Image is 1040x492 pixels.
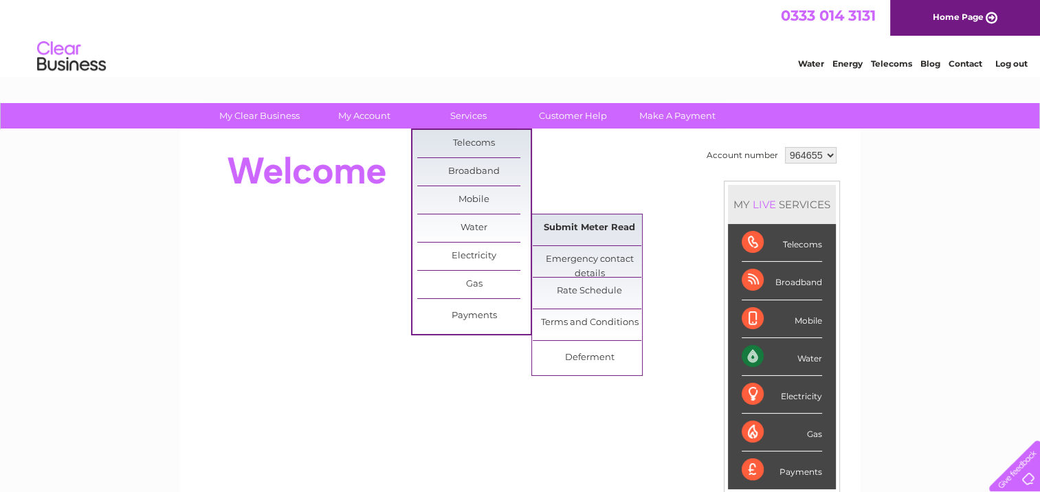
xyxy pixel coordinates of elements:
[417,186,531,214] a: Mobile
[742,338,822,376] div: Water
[36,36,107,78] img: logo.png
[417,271,531,298] a: Gas
[516,103,630,128] a: Customer Help
[533,344,646,372] a: Deferment
[703,144,782,167] td: Account number
[742,414,822,451] div: Gas
[742,376,822,414] div: Electricity
[417,130,531,157] a: Telecoms
[742,451,822,489] div: Payments
[307,103,421,128] a: My Account
[798,58,824,69] a: Water
[920,58,940,69] a: Blog
[533,309,646,337] a: Terms and Conditions
[621,103,734,128] a: Make A Payment
[832,58,863,69] a: Energy
[196,8,845,67] div: Clear Business is a trading name of Verastar Limited (registered in [GEOGRAPHIC_DATA] No. 3667643...
[781,7,876,24] a: 0333 014 3131
[533,214,646,242] a: Submit Meter Read
[742,300,822,338] div: Mobile
[417,243,531,270] a: Electricity
[417,214,531,242] a: Water
[417,158,531,186] a: Broadband
[742,224,822,262] div: Telecoms
[949,58,982,69] a: Contact
[533,278,646,305] a: Rate Schedule
[417,302,531,330] a: Payments
[728,185,836,224] div: MY SERVICES
[412,103,525,128] a: Services
[871,58,912,69] a: Telecoms
[742,262,822,300] div: Broadband
[203,103,316,128] a: My Clear Business
[995,58,1027,69] a: Log out
[750,198,779,211] div: LIVE
[533,246,646,273] a: Emergency contact details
